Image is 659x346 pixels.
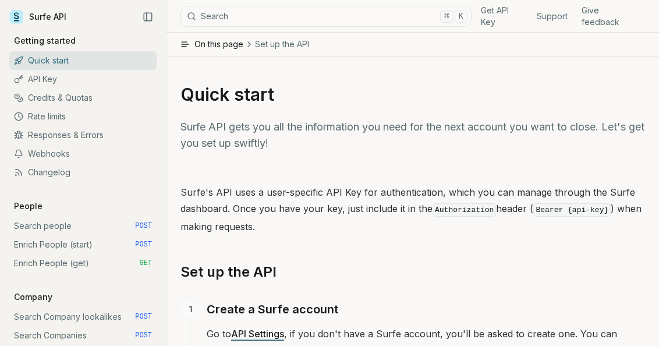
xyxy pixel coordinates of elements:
[9,235,157,254] a: Enrich People (start) POST
[9,89,157,107] a: Credits & Quotas
[9,70,157,89] a: API Key
[9,107,157,126] a: Rate limits
[139,259,152,268] span: GET
[455,10,467,23] kbd: K
[533,203,611,217] code: Bearer {api-key}
[166,33,659,56] button: On this pageSet up the API
[582,5,636,28] a: Give feedback
[440,10,453,23] kbd: ⌘
[180,263,277,281] a: Set up the API
[135,240,152,249] span: POST
[135,331,152,340] span: POST
[231,328,284,340] a: API Settings
[9,308,157,326] a: Search Company lookalikes POST
[9,291,57,303] p: Company
[481,5,523,28] a: Get API Key
[9,163,157,182] a: Changelog
[9,254,157,273] a: Enrich People (get) GET
[180,84,645,105] h1: Quick start
[180,6,472,27] button: Search⌘K
[9,35,80,47] p: Getting started
[9,217,157,235] a: Search people POST
[255,38,309,50] span: Set up the API
[207,300,338,319] a: Create a Surfe account
[9,126,157,144] a: Responses & Errors
[9,8,66,26] a: Surfe API
[135,312,152,322] span: POST
[180,184,645,235] p: Surfe's API uses a user-specific API Key for authentication, which you can manage through the Sur...
[9,144,157,163] a: Webhooks
[9,51,157,70] a: Quick start
[433,203,496,217] code: Authorization
[537,10,568,22] a: Support
[180,119,645,151] p: Surfe API gets you all the information you need for the next account you want to close. Let's get...
[135,221,152,231] span: POST
[139,8,157,26] button: Collapse Sidebar
[9,326,157,345] a: Search Companies POST
[9,200,47,212] p: People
